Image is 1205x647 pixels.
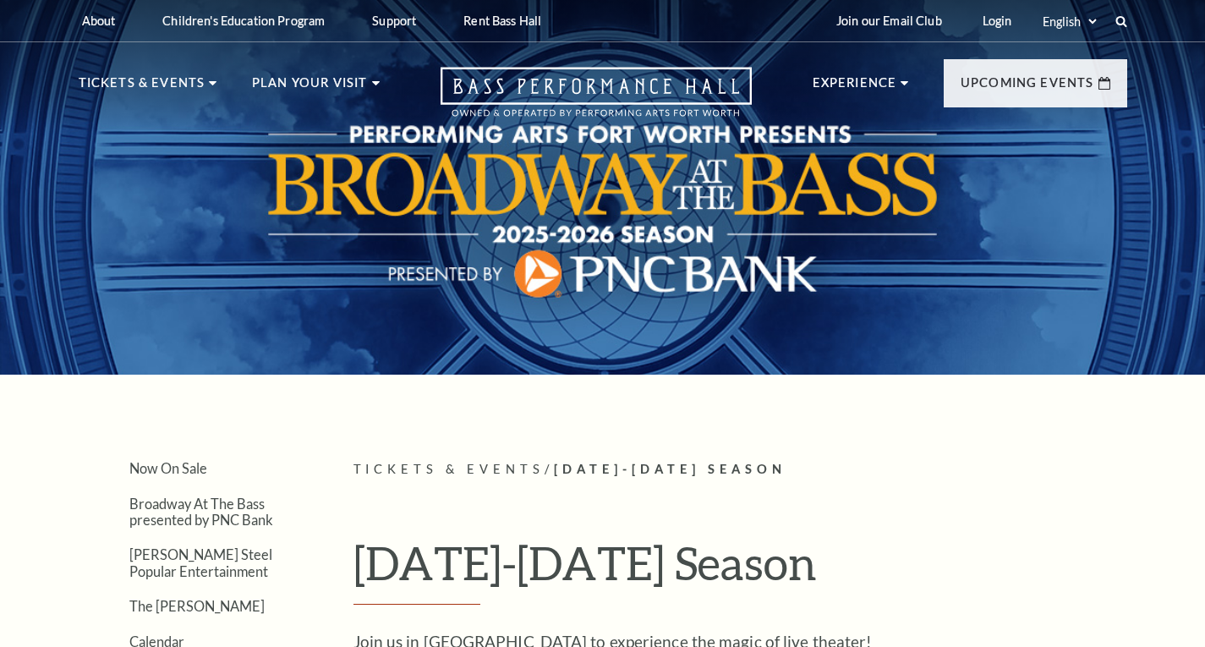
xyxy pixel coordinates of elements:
[79,73,205,103] p: Tickets & Events
[372,14,416,28] p: Support
[813,73,897,103] p: Experience
[129,546,272,578] a: [PERSON_NAME] Steel Popular Entertainment
[162,14,325,28] p: Children's Education Program
[353,462,545,476] span: Tickets & Events
[554,462,786,476] span: [DATE]-[DATE] Season
[961,73,1094,103] p: Upcoming Events
[353,535,1127,605] h1: [DATE]-[DATE] Season
[129,598,265,614] a: The [PERSON_NAME]
[1039,14,1099,30] select: Select:
[82,14,116,28] p: About
[463,14,541,28] p: Rent Bass Hall
[353,459,1127,480] p: /
[129,496,273,528] a: Broadway At The Bass presented by PNC Bank
[129,460,207,476] a: Now On Sale
[252,73,368,103] p: Plan Your Visit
